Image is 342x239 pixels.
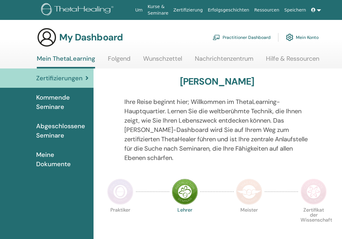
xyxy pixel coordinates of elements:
[236,179,262,205] img: Master
[172,208,198,234] p: Lehrer
[107,208,133,234] p: Praktiker
[36,150,89,169] span: Meine Dokumente
[143,55,182,67] a: Wunschzettel
[133,4,145,16] a: Um
[124,97,310,162] p: Ihre Reise beginnt hier; Willkommen im ThetaLearning-Hauptquartier. Lernen Sie die weltberühmte T...
[36,93,89,111] span: Kommende Seminare
[36,73,83,83] span: Zertifizierungen
[59,32,123,43] h3: My Dashboard
[282,4,309,16] a: Speichern
[37,55,95,68] a: Mein ThetaLearning
[180,76,254,87] h3: [PERSON_NAME]
[41,3,116,17] img: logo.png
[205,4,252,16] a: Erfolgsgeschichten
[286,32,293,43] img: cog.svg
[236,208,262,234] p: Meister
[213,30,271,44] a: Practitioner Dashboard
[145,1,171,19] a: Kurse & Seminare
[286,30,319,44] a: Mein Konto
[301,208,327,234] p: Zertifikat der Wissenschaft
[195,55,253,67] a: Nachrichtenzentrum
[37,27,57,47] img: generic-user-icon.jpg
[266,55,319,67] a: Hilfe & Ressourcen
[213,35,220,40] img: chalkboard-teacher.svg
[108,55,131,67] a: Folgend
[36,121,89,140] span: Abgeschlossene Seminare
[107,179,133,205] img: Practitioner
[172,179,198,205] img: Instructor
[252,4,282,16] a: Ressourcen
[171,4,205,16] a: Zertifizierung
[301,179,327,205] img: Certificate of Science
